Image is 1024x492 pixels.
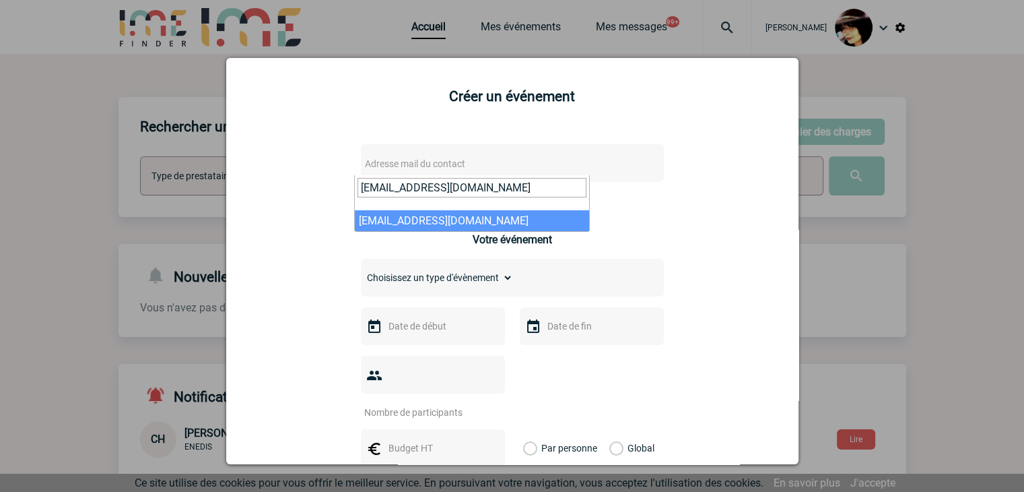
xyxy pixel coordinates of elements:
[385,317,478,335] input: Date de début
[473,233,552,246] h3: Votre événement
[243,88,782,104] h2: Créer un événement
[523,429,538,467] label: Par personne
[385,439,478,457] input: Budget HT
[544,317,637,335] input: Date de fin
[365,158,465,169] span: Adresse mail du contact
[355,210,589,231] li: [EMAIL_ADDRESS][DOMAIN_NAME]
[609,429,618,467] label: Global
[361,404,487,421] input: Nombre de participants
